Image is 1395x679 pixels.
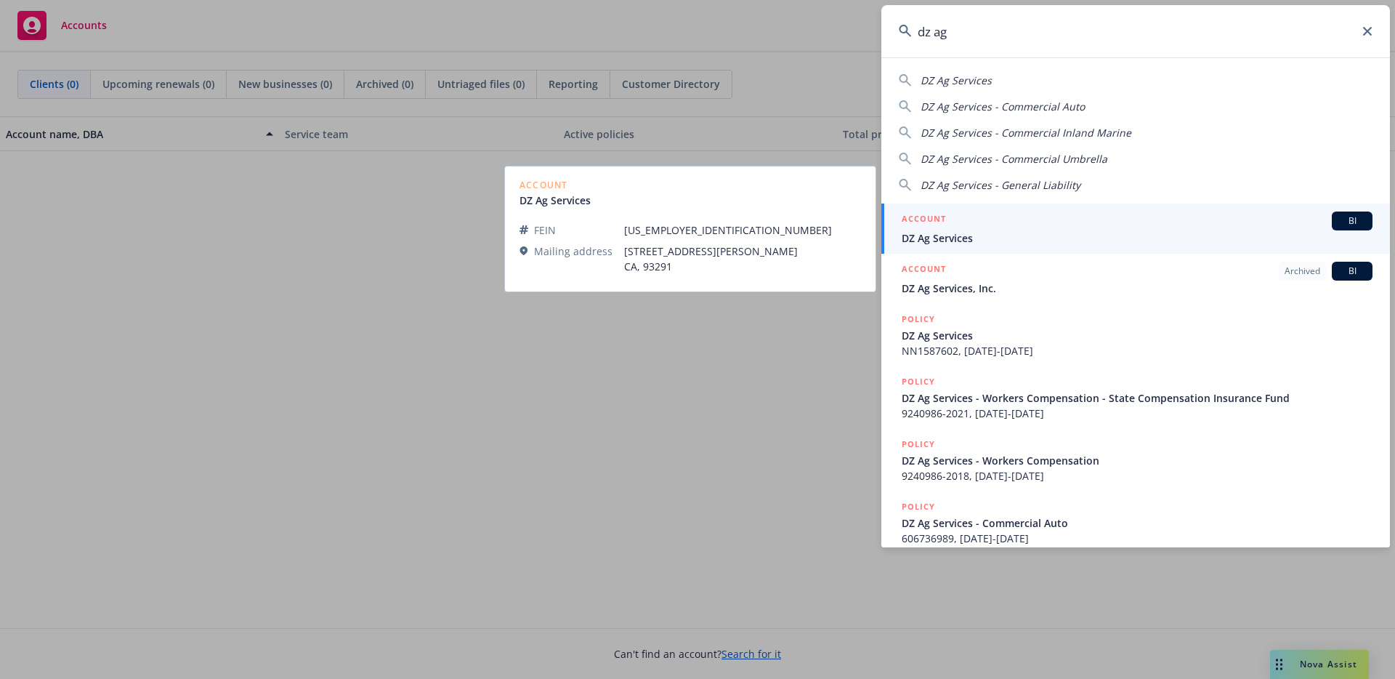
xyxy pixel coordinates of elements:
a: ACCOUNTArchivedBIDZ Ag Services, Inc. [881,254,1390,304]
a: POLICYDZ Ag Services - Workers Compensation - State Compensation Insurance Fund9240986-2021, [DAT... [881,366,1390,429]
a: POLICYDZ Ag Services - Workers Compensation9240986-2018, [DATE]-[DATE] [881,429,1390,491]
h5: ACCOUNT [902,262,946,279]
span: DZ Ag Services, Inc. [902,281,1372,296]
span: NN1587602, [DATE]-[DATE] [902,343,1372,358]
span: DZ Ag Services [902,230,1372,246]
span: 9240986-2021, [DATE]-[DATE] [902,406,1372,421]
a: ACCOUNTBIDZ Ag Services [881,204,1390,254]
span: DZ Ag Services - Commercial Inland Marine [921,126,1131,140]
span: DZ Ag Services - Workers Compensation [902,453,1372,468]
span: DZ Ag Services - Commercial Umbrella [921,152,1107,166]
span: DZ Ag Services [921,73,992,87]
h5: POLICY [902,499,935,514]
span: 9240986-2018, [DATE]-[DATE] [902,468,1372,483]
input: Search... [881,5,1390,57]
h5: POLICY [902,437,935,451]
h5: ACCOUNT [902,212,946,229]
span: BI [1338,214,1367,228]
span: DZ Ag Services - Commercial Auto [902,515,1372,531]
span: DZ Ag Services [902,328,1372,343]
span: 606736989, [DATE]-[DATE] [902,531,1372,546]
span: DZ Ag Services - General Liability [921,178,1080,192]
span: BI [1338,265,1367,278]
a: POLICYDZ Ag ServicesNN1587602, [DATE]-[DATE] [881,304,1390,366]
span: DZ Ag Services - Workers Compensation - State Compensation Insurance Fund [902,390,1372,406]
h5: POLICY [902,312,935,326]
h5: POLICY [902,374,935,389]
a: POLICYDZ Ag Services - Commercial Auto606736989, [DATE]-[DATE] [881,491,1390,554]
span: Archived [1285,265,1320,278]
span: DZ Ag Services - Commercial Auto [921,100,1085,113]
